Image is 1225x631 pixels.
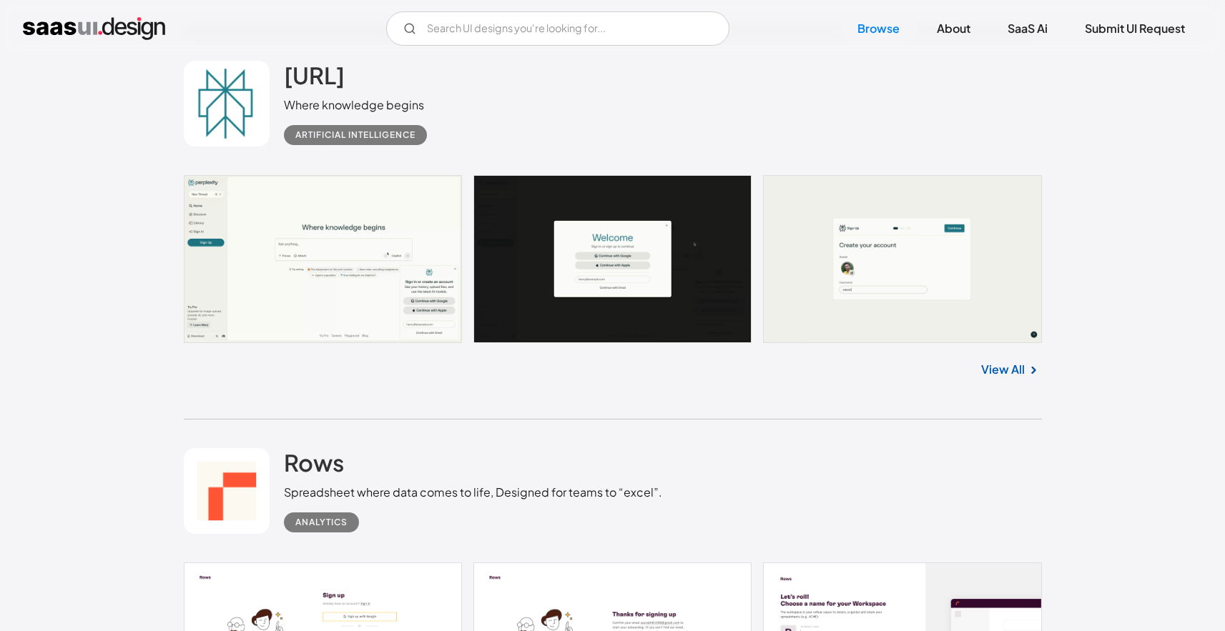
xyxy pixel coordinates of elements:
[284,96,438,114] div: Where knowledge begins
[840,13,917,44] a: Browse
[284,448,344,484] a: Rows
[920,13,988,44] a: About
[23,17,165,40] a: home
[284,448,344,477] h2: Rows
[295,514,348,531] div: Analytics
[284,484,662,501] div: Spreadsheet where data comes to life, Designed for teams to “excel”.
[284,61,345,89] h2: [URL]
[295,126,415,144] div: Artificial Intelligence
[990,13,1065,44] a: SaaS Ai
[386,11,729,46] input: Search UI designs you're looking for...
[284,61,345,96] a: [URL]
[981,361,1025,378] a: View All
[386,11,729,46] form: Email Form
[1068,13,1202,44] a: Submit UI Request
